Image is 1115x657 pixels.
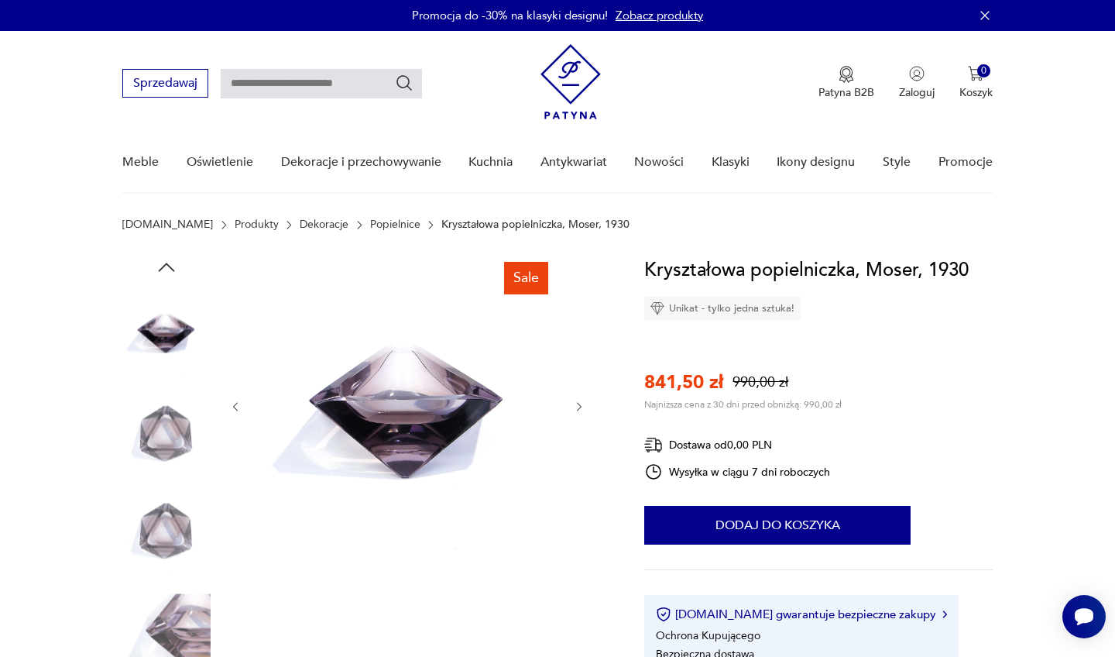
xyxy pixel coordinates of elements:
p: 990,00 zł [732,373,788,392]
iframe: Smartsupp widget button [1062,595,1106,638]
div: Dostawa od 0,00 PLN [644,435,830,455]
a: Nowości [634,132,684,192]
p: Patyna B2B [818,85,874,100]
img: Zdjęcie produktu Kryształowa popielniczka, Moser, 1930 [122,484,211,573]
img: Zdjęcie produktu Kryształowa popielniczka, Moser, 1930 [122,287,211,375]
p: Promocja do -30% na klasyki designu! [412,8,608,23]
a: Popielnice [370,218,420,231]
img: Zdjęcie produktu Kryształowa popielniczka, Moser, 1930 [258,256,557,555]
button: [DOMAIN_NAME] gwarantuje bezpieczne zakupy [656,607,946,622]
h1: Kryształowa popielniczka, Moser, 1930 [644,256,969,285]
img: Ikona strzałki w prawo [942,611,947,618]
a: Zobacz produkty [616,8,703,23]
p: Koszyk [959,85,993,100]
a: Sprzedawaj [122,79,208,90]
p: Najniższa cena z 30 dni przed obniżką: 990,00 zł [644,398,842,411]
a: Ikona medaluPatyna B2B [818,66,874,100]
a: Promocje [938,132,993,192]
a: Kuchnia [468,132,513,192]
a: Produkty [235,218,279,231]
button: Szukaj [395,74,413,92]
a: Style [883,132,911,192]
button: Zaloguj [899,66,935,100]
a: Dekoracje i przechowywanie [281,132,441,192]
img: Zdjęcie produktu Kryształowa popielniczka, Moser, 1930 [122,386,211,474]
a: Oświetlenie [187,132,253,192]
img: Ikona certyfikatu [656,607,671,622]
button: Dodaj do koszyka [644,506,911,545]
a: Meble [122,132,159,192]
a: Antykwariat [540,132,607,192]
a: Klasyki [712,132,750,192]
a: Dekoracje [300,218,348,231]
a: Ikony designu [777,132,855,192]
button: 0Koszyk [959,66,993,100]
div: Unikat - tylko jedna sztuka! [644,297,801,320]
img: Ikona medalu [839,66,854,83]
img: Ikona diamentu [650,301,664,315]
button: Patyna B2B [818,66,874,100]
li: Ochrona Kupującego [656,628,760,643]
div: Wysyłka w ciągu 7 dni roboczych [644,463,830,481]
img: Ikona koszyka [968,66,983,81]
p: Kryształowa popielniczka, Moser, 1930 [441,218,630,231]
p: Zaloguj [899,85,935,100]
a: [DOMAIN_NAME] [122,218,213,231]
img: Patyna - sklep z meblami i dekoracjami vintage [540,44,601,119]
button: Sprzedawaj [122,69,208,98]
div: 0 [977,64,990,77]
img: Ikonka użytkownika [909,66,925,81]
p: 841,50 zł [644,370,723,395]
div: Sale [504,262,548,294]
img: Ikona dostawy [644,435,663,455]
